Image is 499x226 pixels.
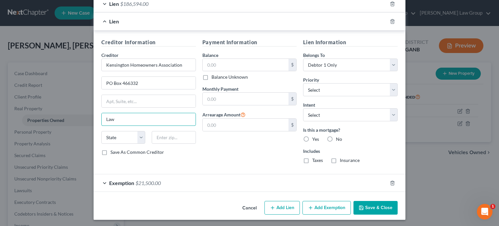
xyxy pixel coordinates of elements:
label: Taxes [312,157,323,164]
label: Save As Common Creditor [110,149,164,155]
label: No [336,136,342,142]
input: 0.00 [203,119,289,131]
label: Yes [312,136,319,142]
button: Add Lien [264,201,300,215]
button: Cancel [237,202,262,215]
label: Intent [303,101,315,108]
iframe: Intercom live chat [477,204,493,219]
div: $ [288,119,296,131]
label: Insurance [340,157,360,164]
span: Exemption [109,180,134,186]
h5: Creditor Information [101,38,196,47]
span: $21,500.00 [135,180,161,186]
label: Includes [303,148,398,154]
input: Enter address... [102,77,196,89]
button: Add Exemption [302,201,351,215]
input: Search creditor by name... [101,59,196,72]
label: Monthly Payment [202,86,238,92]
span: Lien [109,18,119,24]
span: Belongs To [303,52,325,58]
span: Priority [303,77,319,83]
input: Enter city... [102,113,196,126]
label: Arrearage Amount [202,111,246,118]
span: $186,594.00 [120,1,148,7]
span: Lien [109,1,119,7]
input: Enter zip... [152,131,196,144]
span: Creditor [101,52,119,58]
input: 0.00 [203,59,289,71]
input: 0.00 [203,93,289,105]
button: Save & Close [353,201,398,215]
input: Apt, Suite, etc... [102,95,196,107]
div: $ [288,59,296,71]
label: Balance Unknown [211,74,248,80]
span: 1 [490,204,495,209]
label: Balance [202,52,218,59]
h5: Lien Information [303,38,398,47]
div: $ [288,93,296,105]
label: Is this a mortgage? [303,126,398,133]
h5: Payment Information [202,38,297,47]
